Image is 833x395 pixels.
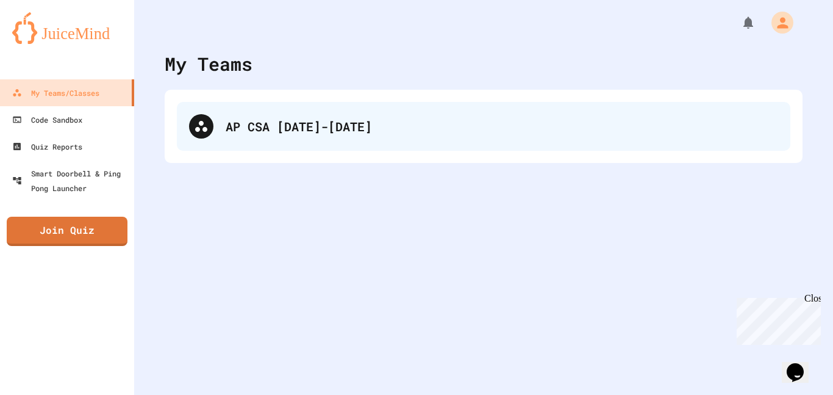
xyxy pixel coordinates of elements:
div: My Account [759,9,796,37]
img: logo-orange.svg [12,12,122,44]
div: Quiz Reports [12,139,82,154]
div: Chat with us now!Close [5,5,84,78]
a: Join Quiz [7,217,127,246]
div: AP CSA [DATE]-[DATE] [177,102,790,151]
div: Code Sandbox [12,112,82,127]
iframe: chat widget [732,293,821,345]
iframe: chat widget [782,346,821,383]
div: My Notifications [718,12,759,33]
div: AP CSA [DATE]-[DATE] [226,117,778,136]
div: My Teams [165,50,252,78]
div: My Teams/Classes [12,85,99,100]
div: Smart Doorbell & Ping Pong Launcher [12,166,129,195]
